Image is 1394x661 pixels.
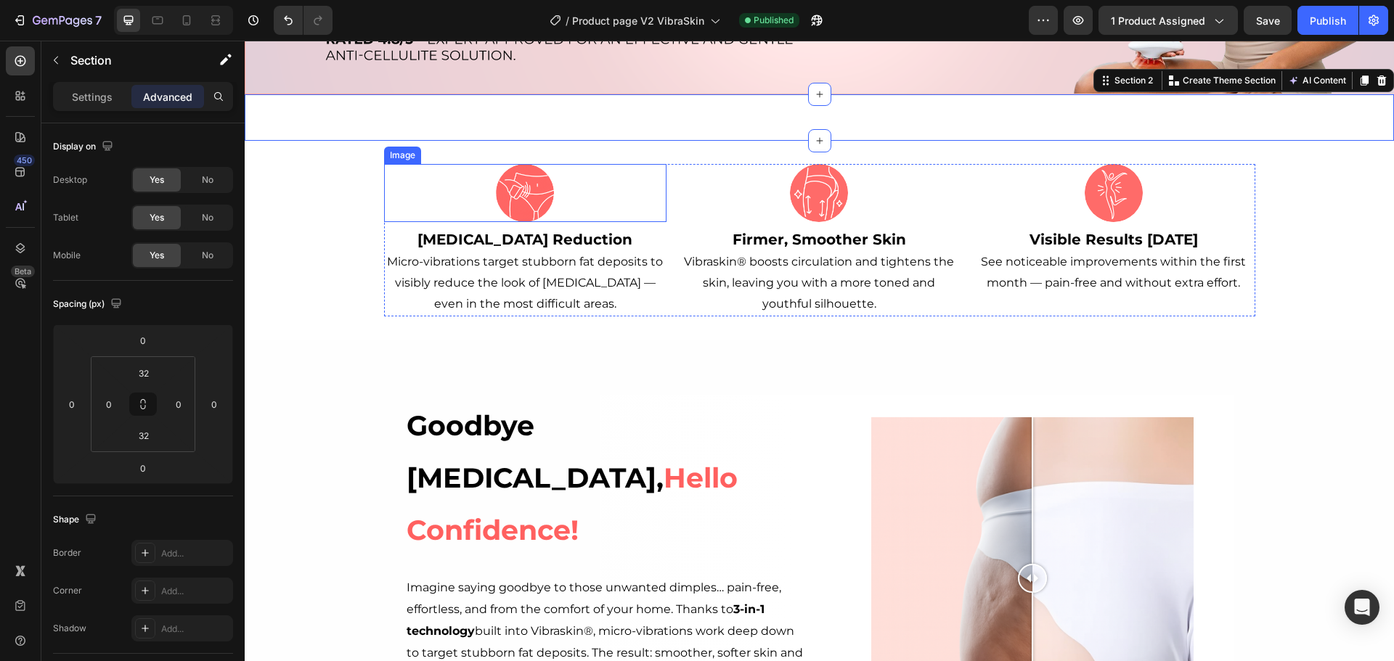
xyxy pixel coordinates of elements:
p: Section [70,52,189,69]
div: Add... [161,623,229,636]
div: Display on [53,137,116,157]
input: 0 [61,393,83,415]
img: gempages_572554177977255064-dcf15d37-fa93-4988-b998-e420fca58996.png [545,123,603,181]
span: Yes [150,211,164,224]
span: See noticeable improvements within the first month — pain-free and without extra effort. [736,214,1001,249]
span: Yes [150,173,164,186]
span: No [202,249,213,262]
input: 0px [98,393,120,415]
strong: 3-in-1 technology [162,562,520,597]
div: Add... [161,547,229,560]
span: / [566,13,569,28]
button: 7 [6,6,108,35]
div: Spacing (px) [53,295,125,314]
span: No [202,211,213,224]
div: Add... [161,585,229,598]
input: 2xl [129,424,158,446]
input: 0 [129,329,158,351]
strong: Visible Results [DATE] [785,190,953,208]
div: Border [53,546,81,559]
span: 1 product assigned [1111,13,1205,28]
iframe: Design area [245,41,1394,661]
input: 0 [129,457,158,479]
span: Save [1256,15,1280,27]
div: 450 [14,155,35,166]
p: Vibraskin® boosts circulation and tightens the skin, leaving you with a more toned and youthful s... [435,189,714,274]
p: Settings [72,89,113,104]
div: Mobile [53,249,81,262]
p: Micro-vibrations target stubborn fat deposits to visibly reduce the look of [MEDICAL_DATA] — even... [141,189,420,274]
span: Yes [150,249,164,262]
div: Corner [53,584,82,597]
div: Desktop [53,173,87,186]
input: 0px [168,393,189,415]
div: Undo/Redo [274,6,333,35]
p: Advanced [143,89,192,104]
button: Publish [1297,6,1358,35]
input: 2xl [129,362,158,384]
img: gempages_572554177977255064-7e81bc34-94d0-4961-ab55-6ab321a1a85f.png [840,123,898,181]
div: Image [142,108,174,121]
div: Shape [53,510,99,530]
div: Publish [1310,13,1346,28]
strong: Firmer, Smoother Skin [488,190,661,208]
div: Shadow [53,622,86,635]
span: Goodbye [MEDICAL_DATA], [162,368,419,454]
input: 0 [203,393,225,415]
button: 1 product assigned [1099,6,1238,35]
span: Product page V2 VibraSkin [572,13,704,28]
div: Tablet [53,211,78,224]
div: Beta [11,266,35,277]
img: gempages_572554177977255064-8c74c876-e540-4e41-b35a-90d27eb24bb2.png [251,123,309,181]
span: No [202,173,213,186]
span: Published [754,14,794,27]
button: Save [1244,6,1292,35]
div: Open Intercom Messenger [1345,590,1379,625]
span: Hello Confidence! [162,420,493,506]
p: 7 [95,12,102,29]
strong: [MEDICAL_DATA] Reduction [173,190,388,208]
